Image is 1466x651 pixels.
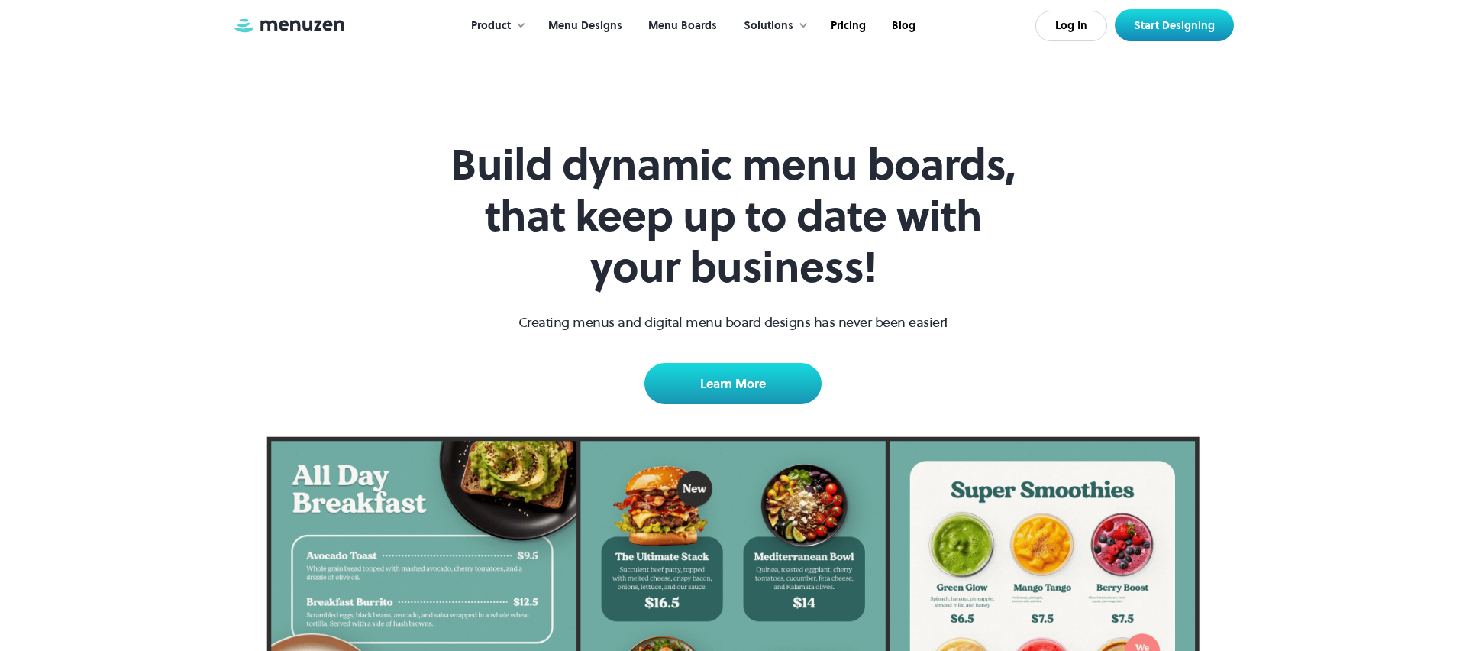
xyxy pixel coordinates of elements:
[518,312,948,332] p: Creating menus and digital menu board designs has never been easier!
[744,18,793,34] div: Solutions
[456,2,534,50] div: Product
[816,2,877,50] a: Pricing
[1035,11,1107,41] a: Log In
[728,2,816,50] div: Solutions
[877,2,927,50] a: Blog
[634,2,728,50] a: Menu Boards
[644,363,822,404] a: Learn More
[1115,9,1234,41] a: Start Designing
[440,139,1026,293] h1: Build dynamic menu boards, that keep up to date with your business!
[534,2,634,50] a: Menu Designs
[471,18,511,34] div: Product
